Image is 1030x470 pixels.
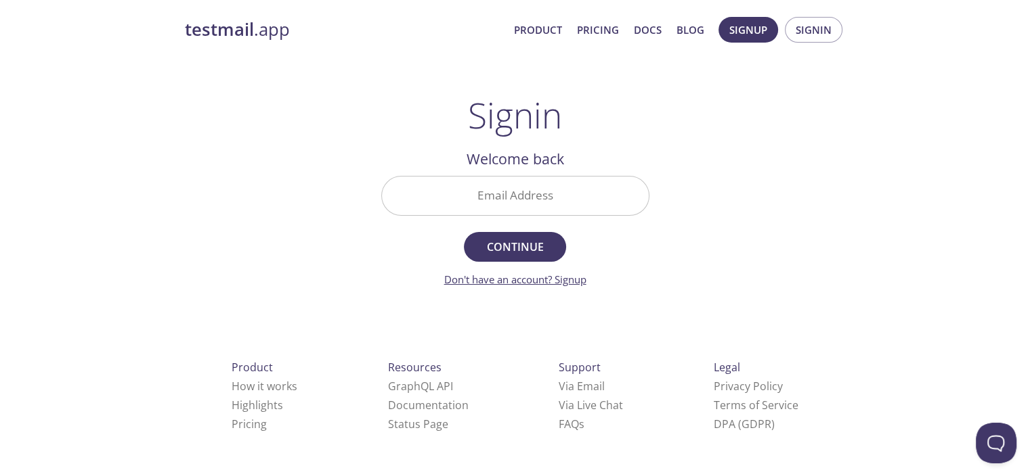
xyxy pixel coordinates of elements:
[796,21,832,39] span: Signin
[388,398,469,413] a: Documentation
[718,17,778,43] button: Signup
[388,417,448,431] a: Status Page
[677,21,704,39] a: Blog
[232,417,267,431] a: Pricing
[579,417,584,431] span: s
[444,273,586,286] a: Don't have an account? Signup
[388,379,453,394] a: GraphQL API
[381,147,649,170] h2: Welcome back
[559,379,605,394] a: Via Email
[785,17,842,43] button: Signin
[729,21,767,39] span: Signup
[479,237,551,256] span: Continue
[559,417,584,431] a: FAQ
[514,21,562,39] a: Product
[464,232,565,262] button: Continue
[559,360,601,375] span: Support
[559,398,623,413] a: Via Live Chat
[388,360,442,375] span: Resources
[577,21,619,39] a: Pricing
[232,398,283,413] a: Highlights
[714,398,798,413] a: Terms of Service
[976,423,1016,463] iframe: Help Scout Beacon - Open
[185,18,254,41] strong: testmail
[232,379,297,394] a: How it works
[232,360,273,375] span: Product
[714,360,740,375] span: Legal
[714,417,775,431] a: DPA (GDPR)
[468,95,562,135] h1: Signin
[185,18,503,41] a: testmail.app
[714,379,783,394] a: Privacy Policy
[634,21,662,39] a: Docs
